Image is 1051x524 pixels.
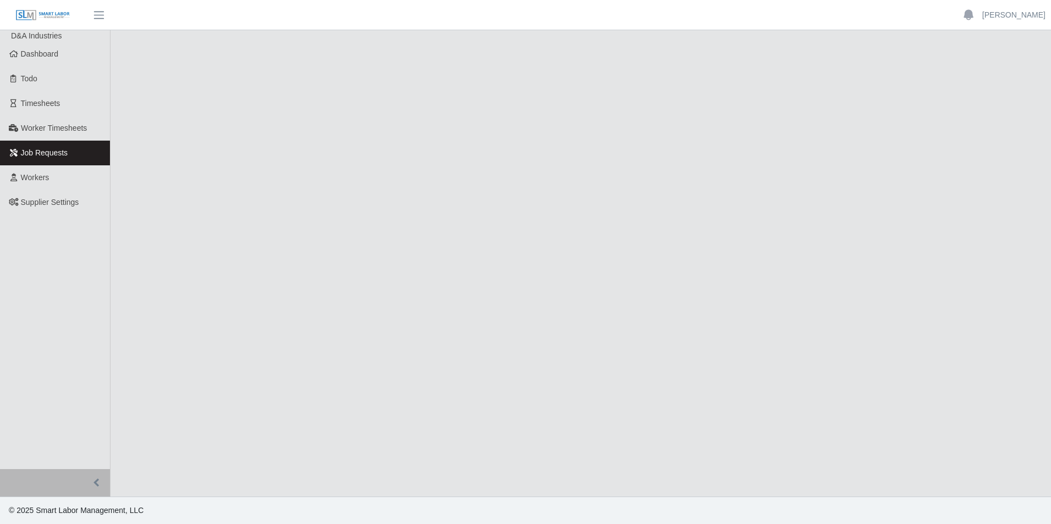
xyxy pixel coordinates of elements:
[15,9,70,21] img: SLM Logo
[21,99,60,108] span: Timesheets
[21,173,49,182] span: Workers
[21,74,37,83] span: Todo
[21,198,79,207] span: Supplier Settings
[9,506,143,515] span: © 2025 Smart Labor Management, LLC
[21,49,59,58] span: Dashboard
[21,148,68,157] span: Job Requests
[21,124,87,132] span: Worker Timesheets
[982,9,1046,21] a: [PERSON_NAME]
[11,31,62,40] span: D&A Industries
